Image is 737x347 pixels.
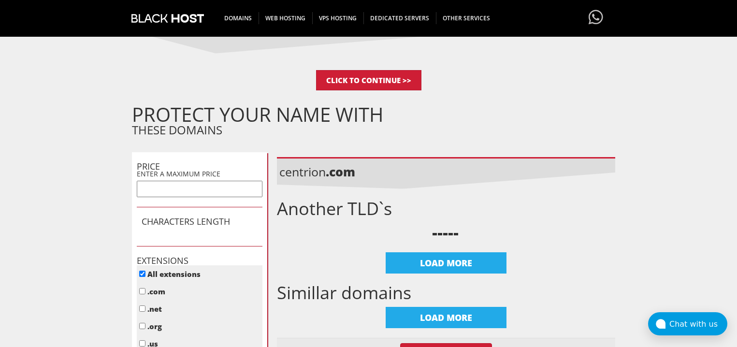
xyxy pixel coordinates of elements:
[386,307,506,328] div: LOAD MORE
[137,256,262,266] h1: EXTENSIONS
[277,283,615,303] h1: Simillar domains
[137,169,262,178] p: ENTER A MAXIMUM PRICE
[279,163,448,180] p: centrion
[648,312,727,335] button: Chat with us
[147,321,162,331] label: .org
[363,12,436,24] span: DEDICATED SERVERS
[277,199,615,218] h1: Another TLD`s
[326,163,355,180] b: .com
[147,269,201,279] label: All extensions
[312,12,364,24] span: VPS HOSTING
[386,252,506,274] div: LOAD MORE
[259,12,313,24] span: WEB HOSTING
[147,287,165,296] label: .com
[669,319,727,329] div: Chat with us
[137,162,262,172] h1: PRICE
[142,217,258,227] h1: CHARACTERS LENGTH
[217,12,259,24] span: DOMAINS
[132,107,615,138] div: THESE DOMAINS
[147,304,162,314] label: .net
[436,12,497,24] span: OTHER SERVICES
[316,70,421,90] input: Click to Continue >>
[132,107,615,122] h1: PROTECT YOUR NAME WITH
